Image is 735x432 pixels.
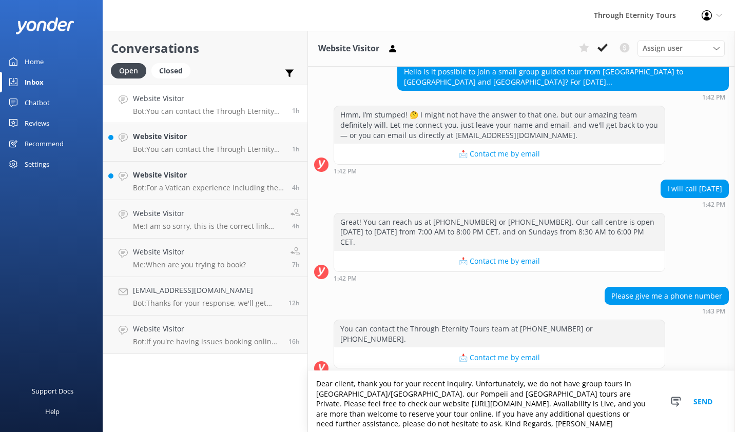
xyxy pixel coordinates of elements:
div: You can contact the Through Eternity Tours team at [PHONE_NUMBER] or [PHONE_NUMBER]. [334,320,665,347]
a: Website VisitorMe:I am so sorry, this is the correct link [URL][DOMAIN_NAME]4h [103,200,307,239]
div: Great! You can reach us at [PHONE_NUMBER] or [PHONE_NUMBER]. Our call centre is open [DATE] to [D... [334,213,665,251]
h3: Website Visitor [318,42,379,55]
a: Closed [151,65,196,76]
div: I will call [DATE] [661,180,728,198]
div: Inbox [25,72,44,92]
strong: 1:42 PM [334,276,357,282]
p: Me: When are you trying to book? [133,260,246,269]
h2: Conversations [111,38,300,58]
p: Bot: You can contact the Through Eternity Tours team at [PHONE_NUMBER] or [PHONE_NUMBER]. [133,107,284,116]
div: Oct 01 2025 07:43pm (UTC +02:00) Europe/Amsterdam [605,307,729,315]
div: Hello is it possible to join a small group guided tour from [GEOGRAPHIC_DATA] to [GEOGRAPHIC_DATA... [398,63,728,90]
strong: 1:42 PM [702,94,725,101]
span: Oct 01 2025 04:34am (UTC +02:00) Europe/Amsterdam [288,337,300,346]
strong: 1:42 PM [334,168,357,174]
span: Oct 01 2025 07:43pm (UTC +02:00) Europe/Amsterdam [292,106,300,115]
button: Send [684,371,722,432]
p: Bot: Thanks for your response, we'll get back to you as soon as we can during opening hours. [133,299,281,308]
span: Oct 01 2025 04:36pm (UTC +02:00) Europe/Amsterdam [292,222,300,230]
p: Bot: If you're having issues booking online, you can contact the Through Eternity Tours team at [... [133,337,281,346]
a: Website VisitorMe:When are you trying to book?7h [103,239,307,277]
h4: Website Visitor [133,323,281,335]
div: Oct 01 2025 07:42pm (UTC +02:00) Europe/Amsterdam [661,201,729,208]
div: Assign User [637,40,725,56]
button: 📩 Contact me by email [334,347,665,368]
button: 📩 Contact me by email [334,144,665,164]
h4: Website Visitor [133,246,246,258]
button: 📩 Contact me by email [334,251,665,271]
div: Hmm, I’m stumped! 🤔 I might not have the answer to that one, but our amazing team definitely will... [334,106,665,144]
h4: [EMAIL_ADDRESS][DOMAIN_NAME] [133,285,281,296]
a: Website VisitorBot:You can contact the Through Eternity Tours team at [PHONE_NUMBER] or [PHONE_NU... [103,85,307,123]
div: Oct 01 2025 07:42pm (UTC +02:00) Europe/Amsterdam [334,167,665,174]
p: Bot: For a Vatican experience including the [DEMOGRAPHIC_DATA], you can consider our private or g... [133,183,284,192]
div: Home [25,51,44,72]
div: Oct 01 2025 07:42pm (UTC +02:00) Europe/Amsterdam [397,93,729,101]
h4: Website Visitor [133,93,284,104]
a: Website VisitorBot:You can contact the Through Eternity Tours team at [PHONE_NUMBER] or [PHONE_NU... [103,123,307,162]
p: Me: I am so sorry, this is the correct link [URL][DOMAIN_NAME] [133,222,283,231]
strong: 1:42 PM [702,202,725,208]
span: Oct 01 2025 08:37am (UTC +02:00) Europe/Amsterdam [288,299,300,307]
div: Support Docs [32,381,73,401]
a: Website VisitorBot:If you're having issues booking online, you can contact the Through Eternity T... [103,316,307,354]
strong: 1:43 PM [702,308,725,315]
span: Oct 01 2025 07:08pm (UTC +02:00) Europe/Amsterdam [292,145,300,153]
h4: Website Visitor [133,131,284,142]
div: Recommend [25,133,64,154]
div: Oct 01 2025 07:42pm (UTC +02:00) Europe/Amsterdam [334,274,665,282]
div: Help [45,401,60,422]
a: Open [111,65,151,76]
div: Reviews [25,113,49,133]
span: Assign user [643,43,683,54]
h4: Website Visitor [133,208,283,219]
div: Please give me a phone number [605,287,728,305]
span: Oct 01 2025 01:32pm (UTC +02:00) Europe/Amsterdam [292,260,300,269]
div: Chatbot [25,92,50,113]
p: Bot: You can contact the Through Eternity Tours team at [PHONE_NUMBER] or [PHONE_NUMBER]. You can... [133,145,284,154]
span: Oct 01 2025 04:45pm (UTC +02:00) Europe/Amsterdam [292,183,300,192]
a: [EMAIL_ADDRESS][DOMAIN_NAME]Bot:Thanks for your response, we'll get back to you as soon as we can... [103,277,307,316]
h4: Website Visitor [133,169,284,181]
div: Open [111,63,146,78]
textarea: Dear client, thank you for your recent inquiry. Unfortunately, we do not have group tours in [GEO... [308,371,735,432]
a: Website VisitorBot:For a Vatican experience including the [DEMOGRAPHIC_DATA], you can consider ou... [103,162,307,200]
div: Settings [25,154,49,174]
div: Closed [151,63,190,78]
img: yonder-white-logo.png [15,17,74,34]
